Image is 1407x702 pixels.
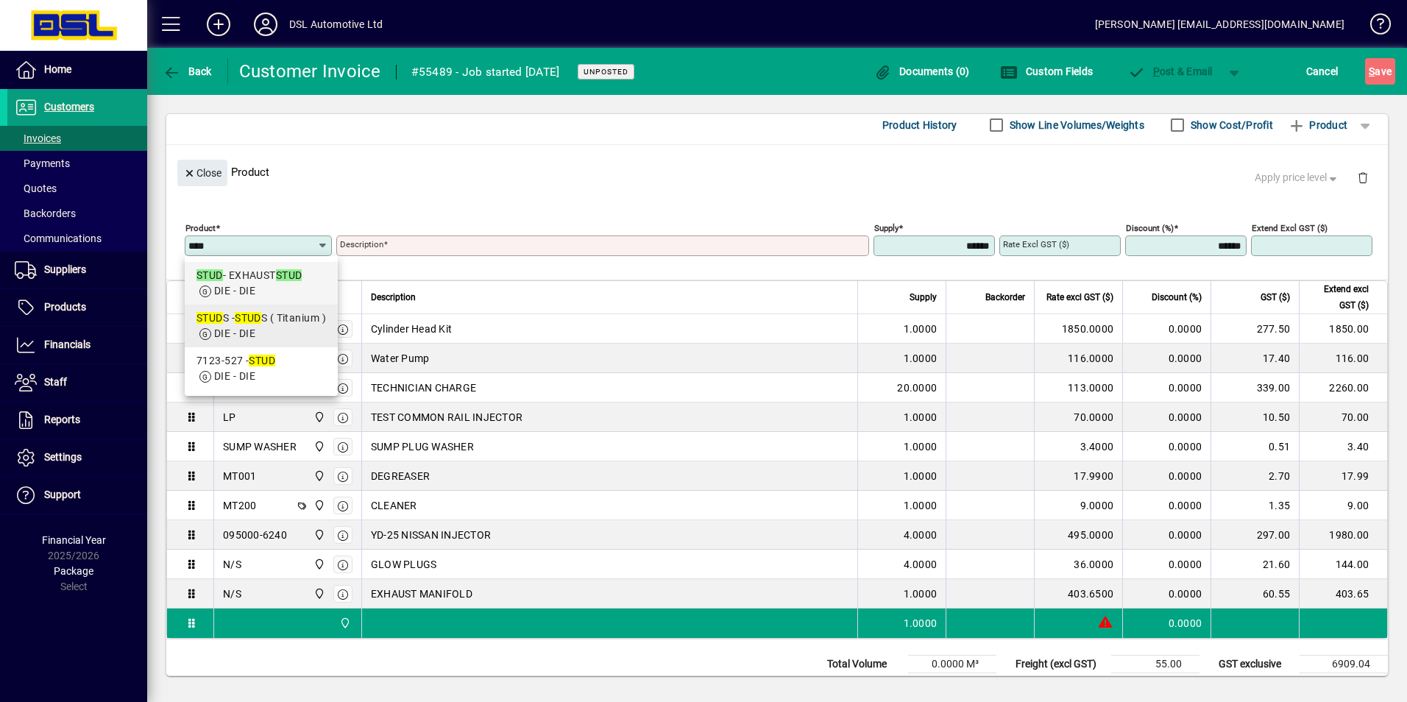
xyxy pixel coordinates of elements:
td: 6909.04 [1300,656,1388,673]
button: Add [195,11,242,38]
span: Central [310,409,327,425]
mat-label: Discount (%) [1126,223,1174,233]
span: 4.0000 [904,557,938,572]
span: 1.0000 [904,586,938,601]
div: SUMP WASHER [223,439,297,454]
td: Total Weight [820,673,908,691]
td: 17.99 [1299,461,1387,491]
a: Financials [7,327,147,364]
div: #55489 - Job started [DATE] [411,60,560,84]
td: 144.00 [1299,550,1387,579]
span: Unposted [584,67,628,77]
span: Central [310,586,327,602]
span: Payments [15,157,70,169]
span: Central [336,615,352,631]
button: Post & Email [1120,58,1220,85]
a: Communications [7,226,147,251]
mat-label: Description [340,239,383,249]
span: Discount (%) [1152,289,1202,305]
td: 70.00 [1299,403,1387,432]
span: Cylinder Head Kit [371,322,452,336]
a: Payments [7,151,147,176]
button: Delete [1345,160,1381,195]
span: ave [1369,60,1392,83]
div: 495.0000 [1043,528,1113,542]
div: LP [223,410,236,425]
span: Close [183,161,221,185]
span: 20.0000 [897,380,937,395]
td: 1.35 [1211,491,1299,520]
span: SUMP PLUG WASHER [371,439,474,454]
app-page-header-button: Back [147,58,228,85]
em: STUD [249,355,275,366]
span: DIE - DIE [214,370,255,382]
td: 0.0000 [1122,432,1211,461]
div: Customer Invoice [239,60,381,83]
a: Support [7,477,147,514]
em: STUD [235,312,261,324]
td: GST [1211,673,1300,691]
span: 1.0000 [904,439,938,454]
td: 0.0000 [1122,373,1211,403]
div: 403.6500 [1043,586,1113,601]
span: GLOW PLUGS [371,557,437,572]
td: Total Volume [820,656,908,673]
a: Home [7,52,147,88]
span: 1.0000 [904,616,938,631]
mat-label: Rate excl GST ($) [1003,239,1069,249]
span: Description [371,289,416,305]
span: Water Pump [371,351,430,366]
button: Cancel [1303,58,1342,85]
span: TECHNICIAN CHARGE [371,380,476,395]
td: 0.51 [1211,432,1299,461]
td: 10.50 [1211,403,1299,432]
td: Freight (excl GST) [1008,656,1111,673]
div: DSL Automotive Ltd [289,13,383,36]
div: [PERSON_NAME] [EMAIL_ADDRESS][DOMAIN_NAME] [1095,13,1344,36]
div: - EXHAUST [196,268,326,283]
span: S [1369,65,1375,77]
a: Backorders [7,201,147,226]
mat-option: STUDS - STUDS ( Titanium ) [185,305,338,347]
span: 1.0000 [904,498,938,513]
span: Invoices [15,132,61,144]
span: Home [44,63,71,75]
span: Back [163,65,212,77]
span: CLEANER [371,498,417,513]
td: 2260.00 [1299,373,1387,403]
span: Quotes [15,182,57,194]
td: 297.00 [1211,520,1299,550]
td: 21.60 [1211,550,1299,579]
span: TEST COMMON RAIL INJECTOR [371,410,522,425]
td: 0.0000 [1122,344,1211,373]
td: GST exclusive [1211,656,1300,673]
span: 1.0000 [904,322,938,336]
span: Central [310,497,327,514]
span: YD-25 NISSAN INJECTOR [371,528,491,542]
div: 9.0000 [1043,498,1113,513]
div: MT001 [223,469,256,483]
td: 3.40 [1299,432,1387,461]
a: Knowledge Base [1359,3,1389,51]
div: N/S [223,557,241,572]
span: Custom Fields [1000,65,1093,77]
span: P [1153,65,1160,77]
mat-label: Product [185,223,216,233]
div: 1850.0000 [1043,322,1113,336]
label: Show Line Volumes/Weights [1007,118,1144,132]
mat-option: STUD - EXHAUST STUD [185,262,338,305]
a: Suppliers [7,252,147,288]
td: 0.0000 [1122,520,1211,550]
em: STUD [196,312,223,324]
span: Cancel [1306,60,1339,83]
span: GST ($) [1261,289,1290,305]
td: 339.00 [1211,373,1299,403]
div: 095000-6240 [223,528,287,542]
span: Central [310,468,327,484]
span: Support [44,489,81,500]
div: 17.9900 [1043,469,1113,483]
span: Central [310,556,327,572]
em: STUD [196,269,223,281]
td: 277.50 [1211,314,1299,344]
span: ost & Email [1127,65,1213,77]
